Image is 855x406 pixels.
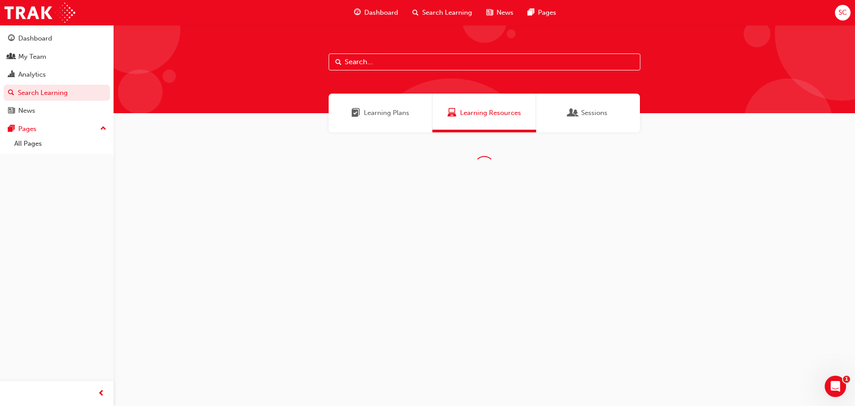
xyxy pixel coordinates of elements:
img: Trak [4,3,75,23]
a: Dashboard [4,30,110,47]
a: News [4,103,110,119]
span: pages-icon [528,7,534,18]
a: search-iconSearch Learning [405,4,479,22]
span: News [497,8,513,18]
span: Search Learning [422,8,472,18]
a: guage-iconDashboard [347,4,405,22]
a: Learning PlansLearning Plans [329,94,432,132]
span: prev-icon [98,388,105,399]
span: guage-icon [354,7,361,18]
div: Pages [18,124,37,134]
div: My Team [18,52,46,62]
span: Learning Plans [351,108,360,118]
span: Search [335,57,342,67]
span: chart-icon [8,71,15,79]
span: 1 [843,376,850,383]
div: Analytics [18,70,46,80]
a: My Team [4,49,110,65]
span: search-icon [412,7,419,18]
a: pages-iconPages [521,4,563,22]
button: Pages [4,121,110,137]
a: SessionsSessions [536,94,640,132]
a: All Pages [11,137,110,151]
span: Pages [538,8,556,18]
span: news-icon [8,107,15,115]
span: people-icon [8,53,15,61]
span: Sessions [569,108,578,118]
div: Dashboard [18,33,52,44]
span: search-icon [8,89,14,97]
button: SC [835,5,851,21]
a: news-iconNews [479,4,521,22]
span: Sessions [581,108,607,118]
span: Learning Plans [364,108,409,118]
span: SC [839,8,847,18]
a: Learning ResourcesLearning Resources [432,94,536,132]
span: Learning Resources [448,108,456,118]
span: Learning Resources [460,108,521,118]
span: Dashboard [364,8,398,18]
a: Search Learning [4,85,110,101]
div: News [18,106,35,116]
span: up-icon [100,123,106,135]
span: pages-icon [8,125,15,133]
a: Analytics [4,66,110,83]
iframe: Intercom live chat [825,376,846,397]
button: DashboardMy TeamAnalyticsSearch LearningNews [4,29,110,121]
input: Search... [329,53,640,70]
span: guage-icon [8,35,15,43]
span: news-icon [486,7,493,18]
